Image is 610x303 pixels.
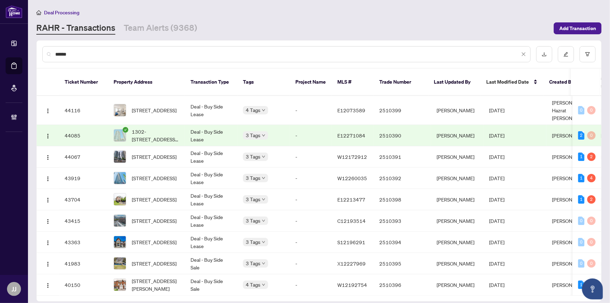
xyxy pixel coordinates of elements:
span: [PERSON_NAME] [552,175,590,181]
span: edit [564,52,568,57]
td: - [290,96,332,125]
img: thumbnail-img [114,172,126,184]
span: X12227969 [337,260,366,267]
span: [STREET_ADDRESS][PERSON_NAME] [132,277,179,293]
button: Logo [42,172,53,184]
span: [PERSON_NAME] [552,282,590,288]
button: Logo [42,151,53,162]
span: [DATE] [489,260,504,267]
div: 2 [587,153,596,161]
span: [STREET_ADDRESS] [132,174,177,182]
td: Deal - Buy Side Sale [185,253,237,274]
span: 3 Tags [246,174,260,182]
div: 0 [587,238,596,246]
div: 0 [587,217,596,225]
span: download [542,52,547,57]
td: 2510394 [374,232,431,253]
span: down [262,134,265,137]
button: edit [558,46,574,62]
span: [PERSON_NAME] [552,260,590,267]
button: Logo [42,279,53,290]
img: Logo [45,197,51,203]
td: 44116 [59,96,108,125]
span: 3 Tags [246,259,260,267]
span: down [262,155,265,158]
span: down [262,219,265,223]
a: Team Alerts (9368) [124,22,197,35]
td: 40150 [59,274,108,296]
td: - [290,168,332,189]
span: check-circle [123,127,128,133]
span: 3 Tags [246,195,260,203]
td: 2510390 [374,125,431,146]
td: - [290,146,332,168]
button: Open asap [582,279,603,300]
span: down [262,283,265,287]
td: 2510393 [374,210,431,232]
span: [PERSON_NAME] [552,218,590,224]
span: down [262,262,265,265]
div: 2 [578,131,584,140]
span: [STREET_ADDRESS] [132,106,177,114]
div: 4 [587,174,596,182]
td: Deal - Buy Side Lease [185,189,237,210]
th: Transaction Type [185,69,237,96]
span: 3 Tags [246,131,260,139]
span: Last Modified Date [487,78,529,86]
span: [PERSON_NAME] [552,132,590,139]
div: 0 [587,131,596,140]
span: W12260035 [337,175,367,181]
span: [DATE] [489,132,504,139]
button: Logo [42,215,53,226]
img: Logo [45,108,51,114]
td: - [290,210,332,232]
span: [PERSON_NAME] Hazrat [PERSON_NAME] [552,99,590,121]
span: W12192754 [337,282,367,288]
span: [DATE] [489,218,504,224]
span: [DATE] [489,282,504,288]
button: Add Transaction [554,22,602,34]
span: [DATE] [489,196,504,203]
img: Logo [45,133,51,139]
span: Deal Processing [44,9,79,16]
td: 43704 [59,189,108,210]
img: thumbnail-img [114,236,126,248]
img: thumbnail-img [114,215,126,227]
span: 3 Tags [246,217,260,225]
td: - [290,189,332,210]
td: - [290,274,332,296]
span: 3 Tags [246,238,260,246]
td: [PERSON_NAME] [431,210,483,232]
div: 1 [578,153,584,161]
span: [STREET_ADDRESS] [132,153,177,161]
div: 0 [587,106,596,114]
td: 2510396 [374,274,431,296]
img: Logo [45,176,51,182]
span: C12193514 [337,218,366,224]
span: [DATE] [489,154,504,160]
span: close [521,52,526,57]
td: 41983 [59,253,108,274]
img: thumbnail-img [114,279,126,291]
div: 1 [578,195,584,204]
div: 0 [578,259,584,268]
span: [DATE] [489,107,504,113]
button: Logo [42,130,53,141]
span: 4 Tags [246,281,260,289]
span: S12196291 [337,239,365,245]
span: [STREET_ADDRESS] [132,238,177,246]
img: Logo [45,283,51,288]
td: 43919 [59,168,108,189]
img: thumbnail-img [114,151,126,163]
td: Deal - Buy Side Sale [185,274,237,296]
td: [PERSON_NAME] [431,168,483,189]
img: Logo [45,240,51,246]
span: down [262,240,265,244]
th: Created By [544,69,586,96]
span: down [262,108,265,112]
th: Ticket Number [59,69,108,96]
button: Logo [42,194,53,205]
span: [PERSON_NAME] [552,196,590,203]
span: E12073589 [337,107,365,113]
button: Logo [42,105,53,116]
